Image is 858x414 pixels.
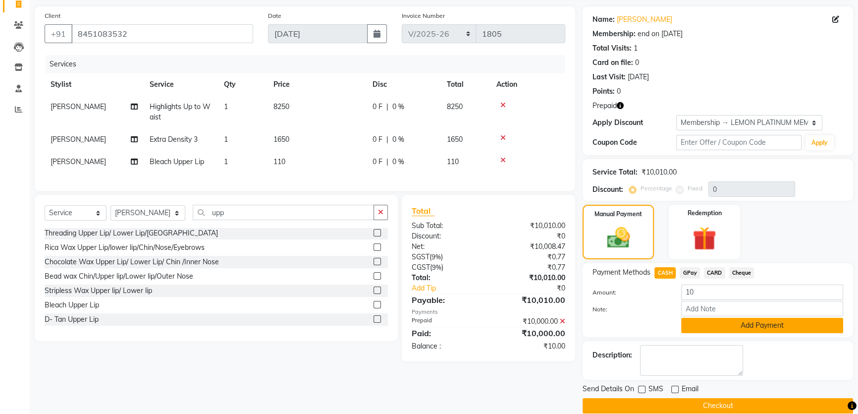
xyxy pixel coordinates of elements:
div: Stripless Wax Upper lip/ Lower lip [45,286,152,296]
button: Apply [805,135,834,150]
div: Discount: [404,231,488,241]
div: Chocolate Wax Upper Lip/ Lower Lip/ Chin /Inner Nose [45,257,219,267]
div: ₹0.77 [488,262,573,273]
th: Service [144,73,218,96]
div: Card on file: [592,58,633,68]
span: 1650 [447,135,463,144]
span: 0 F [373,102,382,112]
span: SMS [648,384,663,396]
div: D- Tan Upper Lip [45,314,99,325]
div: Balance : [404,341,488,352]
label: Amount: [585,288,674,297]
span: 9% [431,253,441,261]
input: Amount [681,285,843,300]
div: ( ) [404,262,488,273]
input: Add Note [681,301,843,316]
div: ₹10,010.00 [488,221,573,231]
div: ₹0.77 [488,252,573,262]
span: Cheque [729,267,754,279]
span: Bleach Upper Lip [150,157,204,166]
div: Name: [592,14,615,25]
div: ( ) [404,252,488,262]
div: Payable: [404,294,488,306]
span: Send Details On [583,384,634,396]
div: Threading Upper Lip/ Lower Lip/[GEOGRAPHIC_DATA] [45,228,218,238]
label: Date [268,11,281,20]
button: Add Payment [681,318,843,333]
span: [PERSON_NAME] [51,157,106,166]
div: ₹10,010.00 [488,294,573,306]
label: Redemption [688,209,722,218]
div: end on [DATE] [638,29,683,39]
div: ₹10,010.00 [488,273,573,283]
div: Rica Wax Upper Lip/lower lip/Chin/Nose/Eyebrows [45,242,205,253]
div: Total: [404,273,488,283]
div: Coupon Code [592,137,676,148]
div: Services [46,55,573,73]
span: 0 % [392,134,404,145]
input: Search by Name/Mobile/Email/Code [71,24,253,43]
div: 1 [634,43,638,54]
div: ₹10.00 [488,341,573,352]
th: Stylist [45,73,144,96]
th: Price [268,73,367,96]
label: Note: [585,305,674,314]
span: Total [412,206,434,216]
span: 110 [273,157,285,166]
th: Action [490,73,565,96]
a: Add Tip [404,283,503,294]
div: ₹0 [502,283,573,294]
span: 0 % [392,157,404,167]
span: 1 [224,102,228,111]
div: Net: [404,241,488,252]
div: Total Visits: [592,43,632,54]
span: [PERSON_NAME] [51,102,106,111]
img: _cash.svg [600,225,637,251]
div: Discount: [592,184,623,195]
img: _gift.svg [685,224,724,253]
span: CASH [654,267,676,279]
div: Sub Total: [404,221,488,231]
div: Prepaid [404,316,488,327]
span: Extra Density 3 [150,135,198,144]
span: Prepaid [592,101,617,111]
label: Client [45,11,60,20]
button: Checkout [583,398,853,414]
div: ₹10,000.00 [488,327,573,339]
div: Last Visit: [592,72,626,82]
div: ₹0 [488,231,573,241]
span: 0 F [373,157,382,167]
span: 0 F [373,134,382,145]
span: [PERSON_NAME] [51,135,106,144]
label: Fixed [688,184,702,193]
span: 9% [432,263,441,271]
label: Invoice Number [402,11,445,20]
button: +91 [45,24,72,43]
span: 1 [224,135,228,144]
div: Points: [592,86,615,97]
span: 8250 [273,102,289,111]
span: SGST [412,252,429,261]
th: Qty [218,73,268,96]
div: ₹10,010.00 [642,167,677,177]
span: 0 % [392,102,404,112]
div: Payments [412,308,566,316]
div: ₹10,008.47 [488,241,573,252]
span: Email [682,384,698,396]
div: Description: [592,350,632,360]
div: 0 [617,86,621,97]
div: 0 [635,58,639,68]
div: Service Total: [592,167,638,177]
div: Membership: [592,29,636,39]
a: [PERSON_NAME] [617,14,672,25]
span: | [386,134,388,145]
div: Bleach Upper Lip [45,300,99,310]
input: Search or Scan [193,205,374,220]
div: Bead wax Chin/Upper lip/Lower lip/Outer Nose [45,271,193,282]
span: CGST [412,263,430,272]
label: Percentage [641,184,672,193]
th: Disc [367,73,441,96]
span: GPay [680,267,700,279]
span: | [386,102,388,112]
span: 110 [447,157,459,166]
